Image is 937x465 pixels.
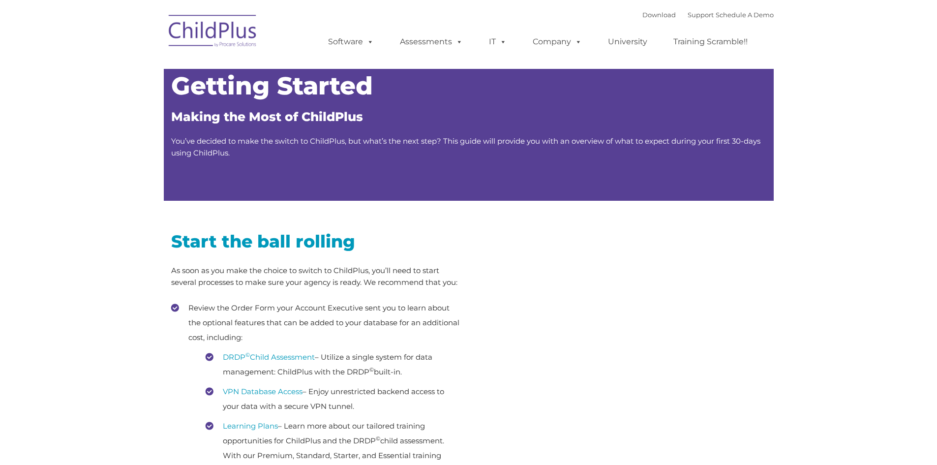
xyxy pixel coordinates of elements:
a: Training Scramble!! [664,32,757,52]
a: Schedule A Demo [716,11,774,19]
a: Learning Plans [223,421,278,431]
sup: © [369,366,374,373]
a: Assessments [390,32,473,52]
li: – Utilize a single system for data management: ChildPlus with the DRDP built-in. [206,350,461,379]
span: Getting Started [171,71,373,101]
h2: Start the ball rolling [171,230,461,252]
sup: © [376,435,380,442]
span: Making the Most of ChildPlus [171,109,363,124]
a: Support [688,11,714,19]
li: – Enjoy unrestricted backend access to your data with a secure VPN tunnel. [206,384,461,414]
font: | [642,11,774,19]
p: As soon as you make the choice to switch to ChildPlus, you’ll need to start several processes to ... [171,265,461,288]
a: DRDP©Child Assessment [223,352,315,362]
a: Download [642,11,676,19]
sup: © [245,351,250,358]
a: VPN Database Access [223,387,302,396]
a: IT [479,32,516,52]
a: Company [523,32,592,52]
a: University [598,32,657,52]
span: You’ve decided to make the switch to ChildPlus, but what’s the next step? This guide will provide... [171,136,760,157]
img: ChildPlus by Procare Solutions [164,8,262,57]
a: Software [318,32,384,52]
